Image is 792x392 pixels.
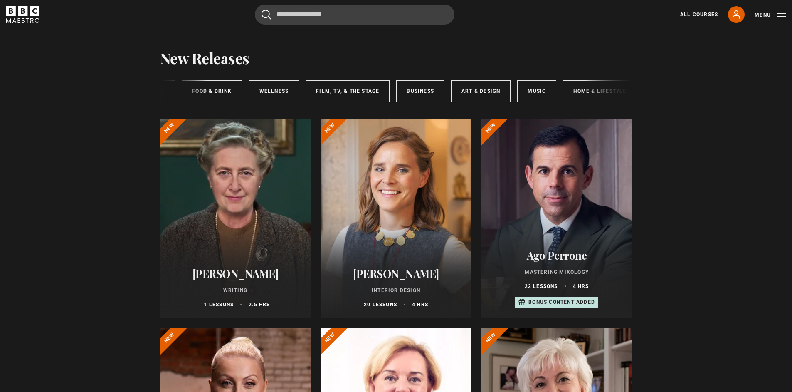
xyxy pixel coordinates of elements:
[412,301,428,308] p: 4 hrs
[331,267,461,280] h2: [PERSON_NAME]
[563,80,637,102] a: Home & Lifestyle
[262,10,271,20] button: Submit the search query
[525,283,558,290] p: 22 lessons
[170,287,301,294] p: Writing
[306,80,390,102] a: Film, TV, & The Stage
[755,11,786,19] button: Toggle navigation
[321,119,471,318] a: [PERSON_NAME] Interior Design 20 lessons 4 hrs New
[160,49,249,67] h1: New Releases
[200,301,234,308] p: 11 lessons
[680,11,718,18] a: All Courses
[170,267,301,280] h2: [PERSON_NAME]
[481,119,632,318] a: Ago Perrone Mastering Mixology 22 lessons 4 hrs Bonus content added New
[573,283,589,290] p: 4 hrs
[160,119,311,318] a: [PERSON_NAME] Writing 11 lessons 2.5 hrs New
[255,5,454,25] input: Search
[396,80,444,102] a: Business
[517,80,556,102] a: Music
[331,287,461,294] p: Interior Design
[182,80,242,102] a: Food & Drink
[364,301,397,308] p: 20 lessons
[528,298,595,306] p: Bonus content added
[249,301,270,308] p: 2.5 hrs
[491,268,622,276] p: Mastering Mixology
[451,80,511,102] a: Art & Design
[6,6,39,23] svg: BBC Maestro
[491,249,622,262] h2: Ago Perrone
[249,80,299,102] a: Wellness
